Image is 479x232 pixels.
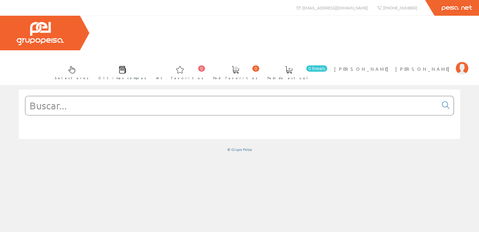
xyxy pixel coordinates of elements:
[383,5,417,10] span: [PHONE_NUMBER]
[267,75,310,81] span: Pedido actual
[55,75,89,81] span: Selectores
[302,5,368,10] span: [EMAIL_ADDRESS][DOMAIN_NAME]
[156,75,203,81] span: Art. favoritos
[19,147,460,152] div: © Grupo Peisa
[252,65,259,72] span: 0
[25,96,438,115] input: Buscar...
[98,75,146,81] span: Últimas compras
[213,75,258,81] span: Ped. favoritos
[92,61,150,84] a: Últimas compras
[17,22,64,45] img: Grupo Peisa
[334,61,468,67] a: [PERSON_NAME] [PERSON_NAME]
[306,65,327,72] span: 0 línea/s
[198,65,205,72] span: 0
[49,61,92,84] a: Selectores
[334,66,453,72] span: [PERSON_NAME] [PERSON_NAME]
